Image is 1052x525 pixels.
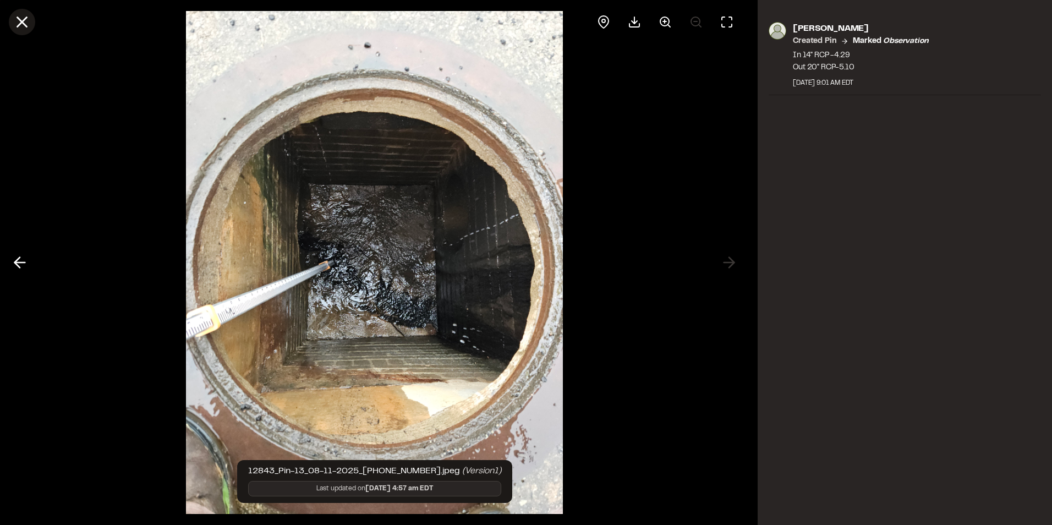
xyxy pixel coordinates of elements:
p: In 14" RCP -4.29 Out 20" RCP-5.10 [793,50,928,74]
button: Toggle Fullscreen [714,9,740,35]
p: Marked [853,35,928,47]
button: Close modal [9,9,35,35]
img: photo [769,22,786,40]
div: View pin on map [590,9,617,35]
button: Previous photo [7,249,33,276]
em: observation [883,38,928,45]
div: [DATE] 9:01 AM EDT [793,78,928,88]
p: [PERSON_NAME] [793,22,928,35]
button: Zoom in [652,9,678,35]
p: Created Pin [793,35,836,47]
